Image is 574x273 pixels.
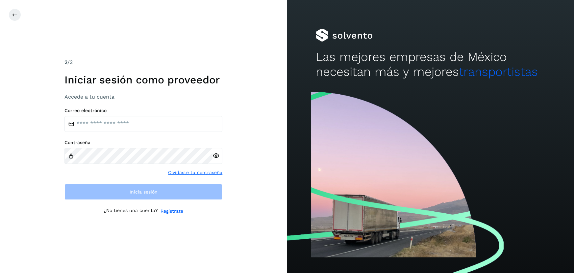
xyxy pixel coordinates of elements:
[104,208,158,215] p: ¿No tienes una cuenta?
[161,208,183,215] a: Regístrate
[64,108,222,113] label: Correo electrónico
[64,184,222,200] button: Inicia sesión
[130,190,158,194] span: Inicia sesión
[459,65,538,79] span: transportistas
[64,140,222,145] label: Contraseña
[168,169,222,176] a: Olvidaste tu contraseña
[316,50,545,79] h2: Las mejores empresas de México necesitan más y mejores
[64,58,222,66] div: /2
[64,74,222,86] h1: Iniciar sesión como proveedor
[64,59,67,65] span: 2
[64,94,222,100] h3: Accede a tu cuenta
